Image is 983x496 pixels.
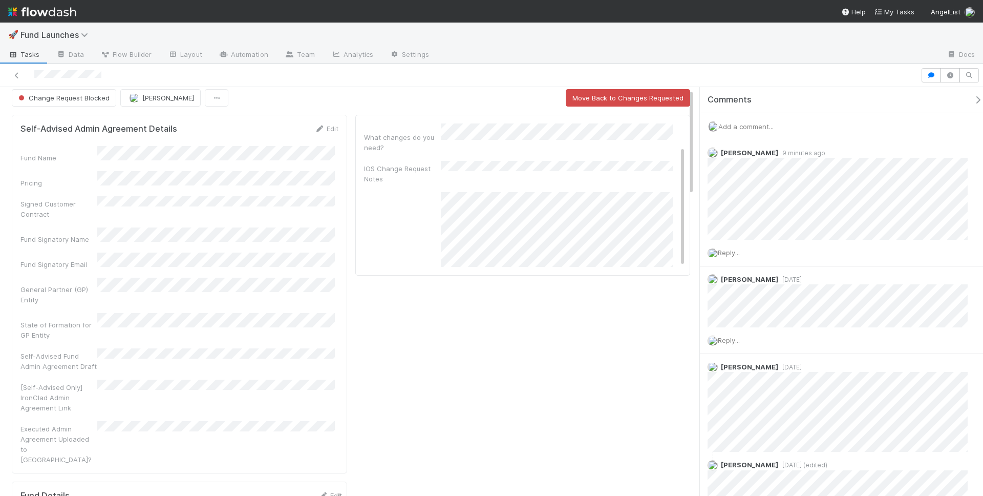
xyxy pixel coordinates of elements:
[708,362,718,372] img: avatar_4537bd4c-4858-493e-bfbc-3d3699bd7db3.png
[20,199,97,219] div: Signed Customer Contract
[8,3,76,20] img: logo-inverted-e16ddd16eac7371096b0.svg
[708,121,718,132] img: avatar_218ae7b5-dcd5-4ccc-b5d5-7cc00ae2934f.png
[20,30,93,40] span: Fund Launches
[874,8,914,16] span: My Tasks
[20,284,97,305] div: General Partner (GP) Entity
[276,47,323,64] a: Team
[708,274,718,284] img: avatar_892eb56c-5b5a-46db-bf0b-2a9023d0e8f8.png
[20,259,97,270] div: Fund Signatory Email
[721,149,778,157] span: [PERSON_NAME]
[566,89,690,107] button: Move Back to Changes Requested
[12,89,116,107] button: Change Request Blocked
[160,47,210,64] a: Layout
[20,178,97,188] div: Pricing
[718,249,740,257] span: Reply...
[708,460,718,470] img: avatar_892eb56c-5b5a-46db-bf0b-2a9023d0e8f8.png
[20,382,97,413] div: [Self-Advised Only] IronClad Admin Agreement Link
[20,124,177,134] h5: Self-Advised Admin Agreement Details
[20,153,97,163] div: Fund Name
[120,89,201,107] button: [PERSON_NAME]
[778,149,825,157] span: 9 minutes ago
[708,148,718,158] img: avatar_04f2f553-352a-453f-b9fb-c6074dc60769.png
[92,47,160,64] a: Flow Builder
[20,320,97,340] div: State of Formation for GP Entity
[874,7,914,17] a: My Tasks
[20,351,97,371] div: Self-Advised Fund Admin Agreement Draft
[314,125,338,133] a: Edit
[364,132,441,153] div: What changes do you need?
[20,234,97,244] div: Fund Signatory Name
[778,276,802,283] span: [DATE]
[931,8,960,16] span: AngelList
[778,461,827,469] span: [DATE] (edited)
[778,363,802,371] span: [DATE]
[708,248,718,258] img: avatar_218ae7b5-dcd5-4ccc-b5d5-7cc00ae2934f.png
[721,363,778,371] span: [PERSON_NAME]
[364,163,441,184] div: IOS Change Request Notes
[100,49,152,59] span: Flow Builder
[841,7,866,17] div: Help
[718,122,774,131] span: Add a comment...
[129,93,139,103] img: avatar_04f2f553-352a-453f-b9fb-c6074dc60769.png
[381,47,437,64] a: Settings
[20,424,97,465] div: Executed Admin Agreement Uploaded to [GEOGRAPHIC_DATA]?
[16,94,110,102] span: Change Request Blocked
[142,94,194,102] span: [PERSON_NAME]
[721,275,778,283] span: [PERSON_NAME]
[48,47,92,64] a: Data
[8,49,40,59] span: Tasks
[708,95,752,105] span: Comments
[708,336,718,346] img: avatar_218ae7b5-dcd5-4ccc-b5d5-7cc00ae2934f.png
[718,336,740,344] span: Reply...
[965,7,975,17] img: avatar_218ae7b5-dcd5-4ccc-b5d5-7cc00ae2934f.png
[8,30,18,39] span: 🚀
[210,47,276,64] a: Automation
[721,461,778,469] span: [PERSON_NAME]
[323,47,381,64] a: Analytics
[938,47,983,64] a: Docs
